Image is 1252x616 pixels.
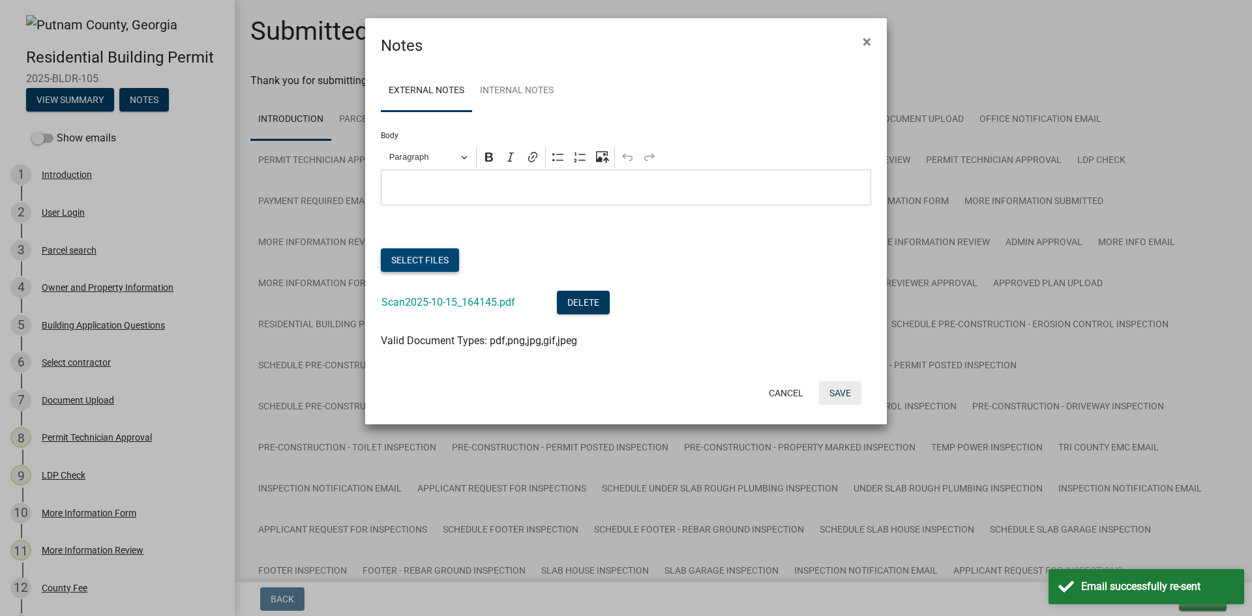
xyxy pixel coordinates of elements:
[389,149,457,165] span: Paragraph
[758,381,814,405] button: Cancel
[557,297,610,310] wm-modal-confirm: Delete Document
[381,334,577,347] span: Valid Document Types: pdf,png,jpg,gif,jpeg
[381,248,459,272] button: Select files
[381,132,398,139] label: Body
[381,169,871,205] div: Editor editing area: main. Press Alt+0 for help.
[381,34,423,57] h4: Notes
[472,70,561,112] a: Internal Notes
[381,70,472,112] a: External Notes
[383,147,473,168] button: Paragraph, Heading
[819,381,861,405] button: Save
[852,23,882,60] button: Close
[863,33,871,51] span: ×
[557,291,610,314] button: Delete
[381,296,515,308] a: Scan2025-10-15_164145.pdf
[1081,579,1234,594] div: Email successfully re-sent
[381,145,871,169] div: Editor toolbar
